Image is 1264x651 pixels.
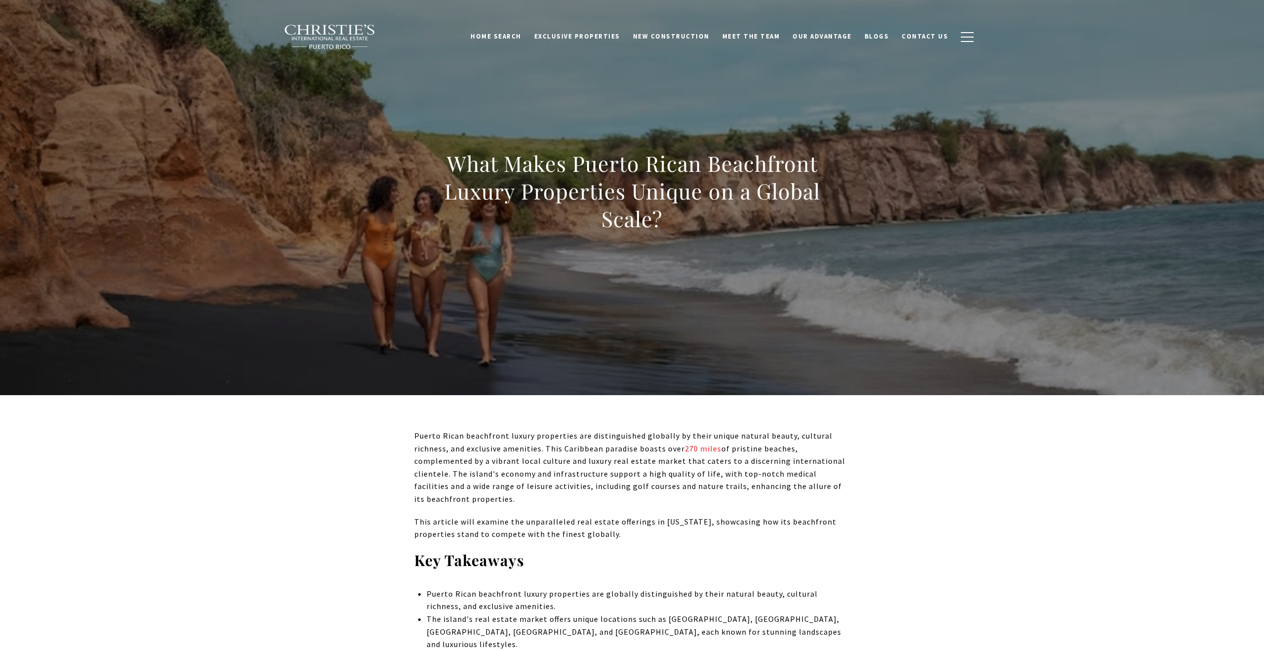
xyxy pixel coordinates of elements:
span: Contact Us [902,32,948,41]
span: Blogs [865,32,889,41]
h1: What Makes Puerto Rican Beachfront Luxury Properties Unique on a Global Scale? [414,150,850,233]
a: Exclusive Properties [528,27,627,46]
li: Puerto Rican beachfront luxury properties are globally distinguished by their natural beauty, cul... [427,588,850,613]
span: of pristine beaches, complemented by a vibrant local culture and luxury real estate market that c... [414,444,845,504]
li: The island's real estate market offers unique locations such as [GEOGRAPHIC_DATA], [GEOGRAPHIC_DA... [427,613,850,651]
a: Home Search [464,27,528,46]
a: Meet the Team [716,27,787,46]
span: This article will examine the unparalleled real estate offerings in [US_STATE], showcasing how it... [414,517,836,539]
strong: Key Takeaways [414,550,524,570]
span: New Construction [633,32,710,41]
a: New Construction [627,27,716,46]
a: 270 miles [685,444,721,453]
a: Blogs [858,27,896,46]
a: Our Advantage [786,27,858,46]
span: Exclusive Properties [534,32,620,41]
span: Our Advantage [792,32,852,41]
img: Christie's International Real Estate black text logo [284,24,376,50]
span: Puerto Rican beachfront luxury properties are distinguished globally by their unique natural beau... [414,431,832,453]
